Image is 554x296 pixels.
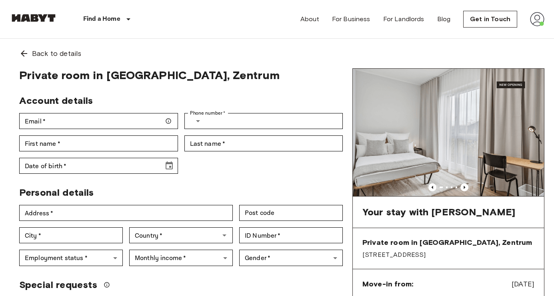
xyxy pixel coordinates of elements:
svg: Make sure your email is correct — we'll send your booking details there. [165,118,172,124]
button: Choose date [161,158,177,174]
button: Previous image [460,183,468,191]
span: Your stay with [PERSON_NAME] [362,206,515,218]
div: First name [19,135,178,151]
p: Find a Home [83,14,120,24]
div: Post code [239,205,343,221]
a: Blog [437,14,451,24]
button: Select country [190,113,206,129]
svg: We'll do our best to accommodate your request, but please note we can't guarantee it will be poss... [104,282,110,288]
a: About [300,14,319,24]
span: Account details [19,95,93,106]
div: Last name [184,135,343,151]
span: [DATE] [512,279,534,289]
div: Email [19,113,178,129]
span: Special requests [19,279,97,291]
a: Back to details [10,39,544,68]
span: [STREET_ADDRESS] [362,250,534,259]
a: Get in Touch [463,11,517,28]
img: Marketing picture of unit DE-13-001-203-001 [353,69,544,196]
span: Private room in [GEOGRAPHIC_DATA], Zentrum [19,68,343,82]
div: ID Number [239,227,343,243]
img: avatar [530,12,544,26]
div: Address [19,205,233,221]
div: City [19,227,123,243]
span: Move-in from: [362,279,413,289]
label: Phone number [190,109,226,117]
span: Private room in [GEOGRAPHIC_DATA], Zentrum [362,238,534,247]
button: Open [219,230,230,241]
img: Habyt [10,14,58,22]
span: Back to details [32,48,81,59]
span: Personal details [19,187,94,198]
button: Previous image [428,183,436,191]
a: For Business [332,14,370,24]
a: For Landlords [383,14,424,24]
